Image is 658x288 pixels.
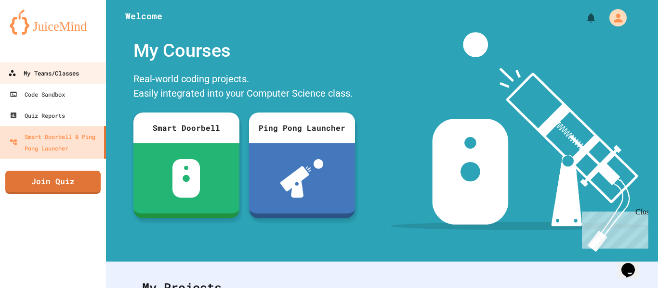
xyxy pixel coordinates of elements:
img: banner-image-my-projects.png [391,32,649,252]
div: My Account [599,7,629,29]
div: Real-world coding projects. Easily integrated into your Computer Science class. [129,69,360,105]
div: Code Sandbox [10,88,65,100]
div: Quiz Reports [10,110,65,121]
div: Smart Doorbell & Ping Pong Launcher [10,131,100,154]
div: Chat with us now!Close [4,4,66,61]
img: logo-orange.svg [10,10,96,35]
div: Ping Pong Launcher [249,113,355,143]
iframe: chat widget [578,208,648,249]
div: My Notifications [567,10,599,26]
div: Smart Doorbell [133,113,239,143]
div: My Teams/Classes [8,67,79,79]
img: ppl-with-ball.png [280,159,323,198]
iframe: chat widget [618,250,648,278]
a: Join Quiz [5,171,101,194]
div: My Courses [129,32,360,69]
img: sdb-white.svg [172,159,200,198]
